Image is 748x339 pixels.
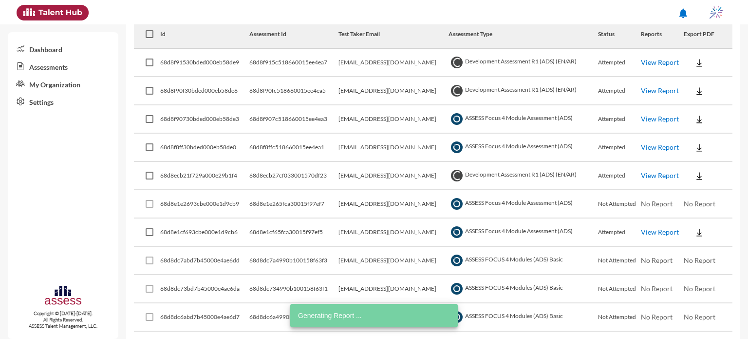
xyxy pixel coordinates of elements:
[8,310,118,329] p: Copyright © [DATE]-[DATE]. All Rights Reserved. ASSESS Talent Management, LLC.
[160,219,250,247] td: 68d8e1cf693cbe000e1d9cb6
[598,275,641,303] td: Not Attempted
[338,134,449,162] td: [EMAIL_ADDRESS][DOMAIN_NAME]
[249,49,338,77] td: 68d8f915c518660015ee4ea7
[684,20,732,49] th: Export PDF
[641,171,679,179] a: View Report
[684,199,715,208] span: No Report
[677,7,689,19] mat-icon: notifications
[684,313,715,321] span: No Report
[598,303,641,332] td: Not Attempted
[449,20,598,49] th: Assessment Type
[249,134,338,162] td: 68d8f8ffc518660015ee4ea1
[449,303,598,332] td: ASSESS FOCUS 4 Modules (ADS) Basic
[338,105,449,134] td: [EMAIL_ADDRESS][DOMAIN_NAME]
[338,77,449,105] td: [EMAIL_ADDRESS][DOMAIN_NAME]
[641,199,673,208] span: No Report
[44,284,82,308] img: assesscompany-logo.png
[8,93,118,110] a: Settings
[249,20,338,49] th: Assessment Id
[449,247,598,275] td: ASSESS FOCUS 4 Modules (ADS) Basic
[298,311,362,320] span: Generating Report ...
[598,77,641,105] td: Attempted
[684,284,715,293] span: No Report
[641,313,673,321] span: No Report
[160,275,250,303] td: 68d8dc73bd7b45000e4ae6da
[449,219,598,247] td: ASSESS Focus 4 Module Assessment (ADS)
[449,77,598,105] td: Development Assessment R1 (ADS) (EN/AR)
[449,275,598,303] td: ASSESS FOCUS 4 Modules (ADS) Basic
[641,20,684,49] th: Reports
[160,303,250,332] td: 68d8dc6abd7b45000e4ae6d7
[641,115,679,123] a: View Report
[8,40,118,58] a: Dashboard
[160,20,250,49] th: Id
[249,219,338,247] td: 68d8e1cf65fca30015f97ef5
[249,247,338,275] td: 68d8dc7a4990b100158f63f3
[338,190,449,219] td: [EMAIL_ADDRESS][DOMAIN_NAME]
[160,49,250,77] td: 68d8f91530bded000eb58de9
[641,58,679,66] a: View Report
[598,190,641,219] td: Not Attempted
[598,105,641,134] td: Attempted
[641,143,679,151] a: View Report
[8,58,118,75] a: Assessments
[249,303,338,332] td: 68d8dc6a4990b100158f63ef
[249,105,338,134] td: 68d8f907c518660015ee4ea3
[641,228,679,236] a: View Report
[160,247,250,275] td: 68d8dc7abd7b45000e4ae6dd
[449,105,598,134] td: ASSESS Focus 4 Module Assessment (ADS)
[338,247,449,275] td: [EMAIL_ADDRESS][DOMAIN_NAME]
[160,162,250,190] td: 68d8ecb21f729a000e29b1f4
[338,20,449,49] th: Test Taker Email
[160,105,250,134] td: 68d8f90730bded000eb58de3
[449,134,598,162] td: ASSESS Focus 4 Module Assessment (ADS)
[8,75,118,93] a: My Organization
[598,219,641,247] td: Attempted
[249,162,338,190] td: 68d8ecb27cf033001570df23
[338,162,449,190] td: [EMAIL_ADDRESS][DOMAIN_NAME]
[160,77,250,105] td: 68d8f90f30bded000eb58de6
[249,275,338,303] td: 68d8dc734990b100158f63f1
[641,256,673,264] span: No Report
[249,77,338,105] td: 68d8f90fc518660015ee4ea5
[449,162,598,190] td: Development Assessment R1 (ADS) (EN/AR)
[160,190,250,219] td: 68d8e1e2693cbe000e1d9cb9
[684,256,715,264] span: No Report
[641,284,673,293] span: No Report
[249,190,338,219] td: 68d8e1e265fca30015f97ef7
[449,190,598,219] td: ASSESS Focus 4 Module Assessment (ADS)
[598,20,641,49] th: Status
[598,134,641,162] td: Attempted
[598,162,641,190] td: Attempted
[338,275,449,303] td: [EMAIL_ADDRESS][DOMAIN_NAME]
[641,86,679,95] a: View Report
[160,134,250,162] td: 68d8f8ff30bded000eb58de0
[338,219,449,247] td: [EMAIL_ADDRESS][DOMAIN_NAME]
[449,49,598,77] td: Development Assessment R1 (ADS) (EN/AR)
[338,49,449,77] td: [EMAIL_ADDRESS][DOMAIN_NAME]
[598,49,641,77] td: Attempted
[598,247,641,275] td: Not Attempted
